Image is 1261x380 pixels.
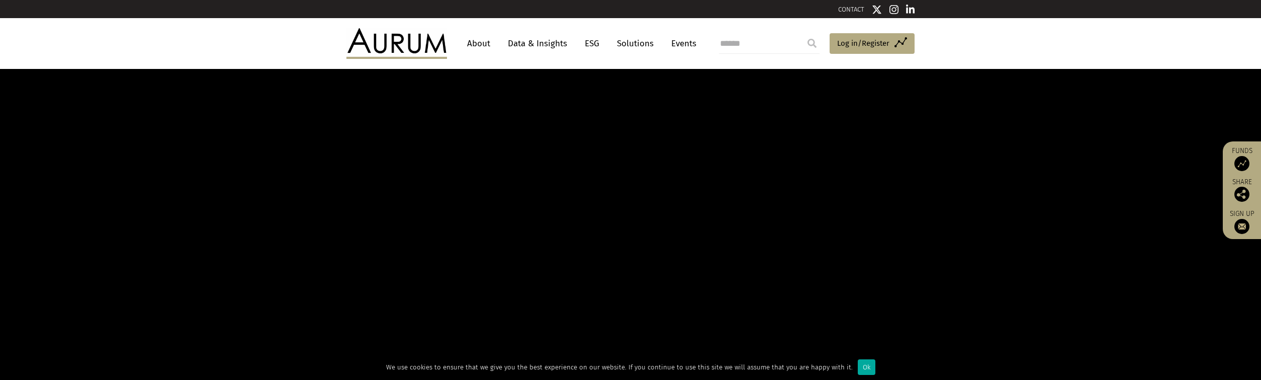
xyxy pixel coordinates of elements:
a: Sign up [1228,209,1256,234]
a: ESG [580,34,604,53]
input: Submit [802,33,822,53]
div: Share [1228,179,1256,202]
a: Events [666,34,696,53]
span: Log in/Register [837,37,889,49]
img: Sign up to our newsletter [1234,219,1249,234]
img: Twitter icon [872,5,882,15]
a: Data & Insights [503,34,572,53]
a: CONTACT [838,6,864,13]
a: Log in/Register [830,33,915,54]
img: Share this post [1234,187,1249,202]
a: Solutions [612,34,659,53]
a: Funds [1228,146,1256,171]
a: About [462,34,495,53]
img: Linkedin icon [906,5,915,15]
img: Access Funds [1234,156,1249,171]
div: Ok [858,359,875,375]
img: Aurum [346,28,447,58]
img: Instagram icon [889,5,898,15]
